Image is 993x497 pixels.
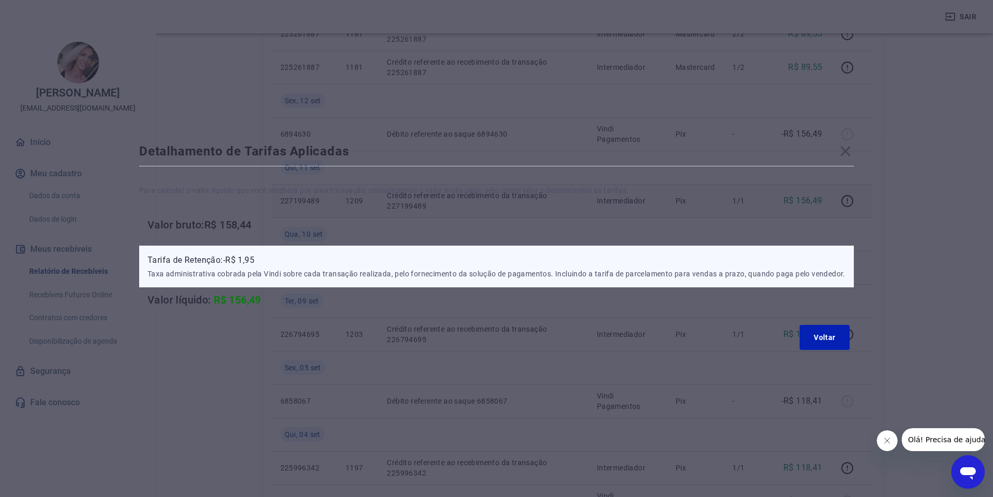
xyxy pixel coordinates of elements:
p: Tarifa de Retenção: -R$ 1,95 [148,254,845,266]
span: R$ 156,49 [214,294,261,306]
iframe: Mensagem da empresa [902,428,985,451]
p: Taxa administrativa cobrada pela Vindi sobre cada transação realizada, pelo fornecimento da soluç... [148,269,845,279]
iframe: Fechar mensagem [877,430,898,451]
iframe: Botão para abrir a janela de mensagens [951,455,985,489]
button: Voltar [800,325,850,350]
p: Para calcular o valor líquido que você receberá por uma transação, consideramos o valor bruto pag... [139,185,854,196]
span: Olá! Precisa de ajuda? [6,7,88,16]
h6: Valor líquido: [148,292,854,308]
h6: Valor bruto: R$ 158,44 [148,216,854,233]
div: Detalhamento de Tarifas Aplicadas [139,143,854,164]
